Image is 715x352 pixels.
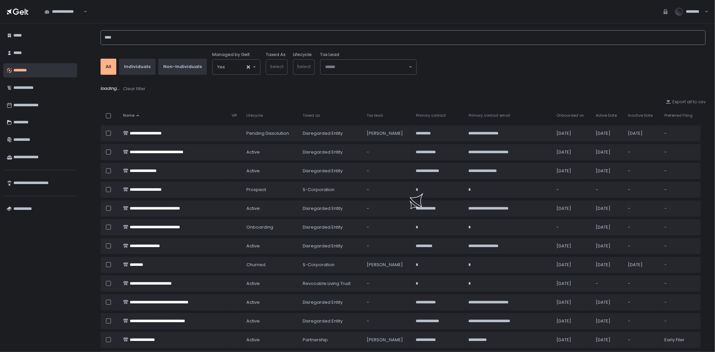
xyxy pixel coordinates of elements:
div: All [106,64,111,70]
button: Individuals [119,59,156,75]
div: - [367,318,408,324]
div: - [628,187,657,193]
div: [DATE] [556,299,588,305]
input: Search for option [325,64,408,70]
button: Export all to csv [666,99,706,105]
div: - [367,224,408,230]
div: - [664,299,697,305]
button: Clear Selected [247,65,250,69]
span: active [246,281,260,287]
div: - [664,318,697,324]
div: Disregarded Entity [303,224,359,230]
div: [DATE] [596,318,620,324]
input: Search for option [225,64,246,70]
div: - [664,243,697,249]
span: prospect [246,187,266,193]
div: Revocable Living Trust [303,281,359,287]
div: - [628,243,657,249]
div: [DATE] [556,337,588,343]
span: Select [297,63,311,70]
div: [PERSON_NAME] [367,130,408,136]
span: active [246,149,260,155]
div: - [556,187,588,193]
span: churned [246,262,265,268]
div: Disregarded Entity [303,206,359,212]
div: - [367,299,408,305]
span: Onboarded on [556,113,584,118]
div: - [664,206,697,212]
div: loading... [101,85,706,92]
div: - [628,281,657,287]
span: Preferred Filing [664,113,693,118]
div: [DATE] [596,262,620,268]
div: Clear filter [123,86,145,92]
span: Select [270,63,284,70]
div: Partnership [303,337,359,343]
span: Lifecycle [246,113,263,118]
div: [DATE] [596,243,620,249]
div: Disregarded Entity [303,243,359,249]
div: [DATE] [596,130,620,136]
button: Clear filter [123,85,146,92]
span: active [246,299,260,305]
div: - [596,281,620,287]
div: [DATE] [556,130,588,136]
div: - [628,168,657,174]
div: [DATE] [628,262,657,268]
div: - [628,224,657,230]
div: - [664,281,697,287]
div: - [664,149,697,155]
div: [DATE] [556,243,588,249]
div: [DATE] [596,337,620,343]
div: - [664,130,697,136]
span: active [246,337,260,343]
span: active [246,243,260,249]
div: Individuals [124,64,151,70]
div: [DATE] [596,206,620,212]
div: [DATE] [556,262,588,268]
div: Disregarded Entity [303,299,359,305]
span: Taxed as [303,113,320,118]
button: All [101,59,116,75]
div: [DATE] [596,224,620,230]
div: - [664,262,697,268]
div: - [556,224,588,230]
div: [DATE] [556,168,588,174]
span: VIP [232,113,237,118]
div: - [367,281,408,287]
span: Yes [217,64,225,70]
div: [DATE] [556,318,588,324]
label: Lifecycle [293,52,312,58]
span: Tax Lead [320,52,339,58]
label: Taxed As [266,52,286,58]
div: Search for option [320,60,416,74]
span: Inactive Date [628,113,653,118]
div: - [664,168,697,174]
div: S-Corporation [303,187,359,193]
div: - [628,337,657,343]
div: [PERSON_NAME] [367,337,408,343]
div: Early Filer [664,337,697,343]
div: Non-Individuals [163,64,202,70]
div: Disregarded Entity [303,149,359,155]
div: [DATE] [556,206,588,212]
div: - [664,187,697,193]
div: - [628,318,657,324]
div: [DATE] [596,299,620,305]
span: Tax lead [367,113,383,118]
div: [DATE] [628,130,657,136]
div: Disregarded Entity [303,130,359,136]
span: pending Dissolution [246,130,289,136]
span: Name [123,113,134,118]
div: S-Corporation [303,262,359,268]
div: Disregarded Entity [303,318,359,324]
span: onboarding [246,224,273,230]
div: - [628,299,657,305]
div: - [367,206,408,212]
div: - [664,224,697,230]
span: Primary contact email [469,113,510,118]
div: Search for option [40,4,87,18]
button: Non-Individuals [158,59,207,75]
